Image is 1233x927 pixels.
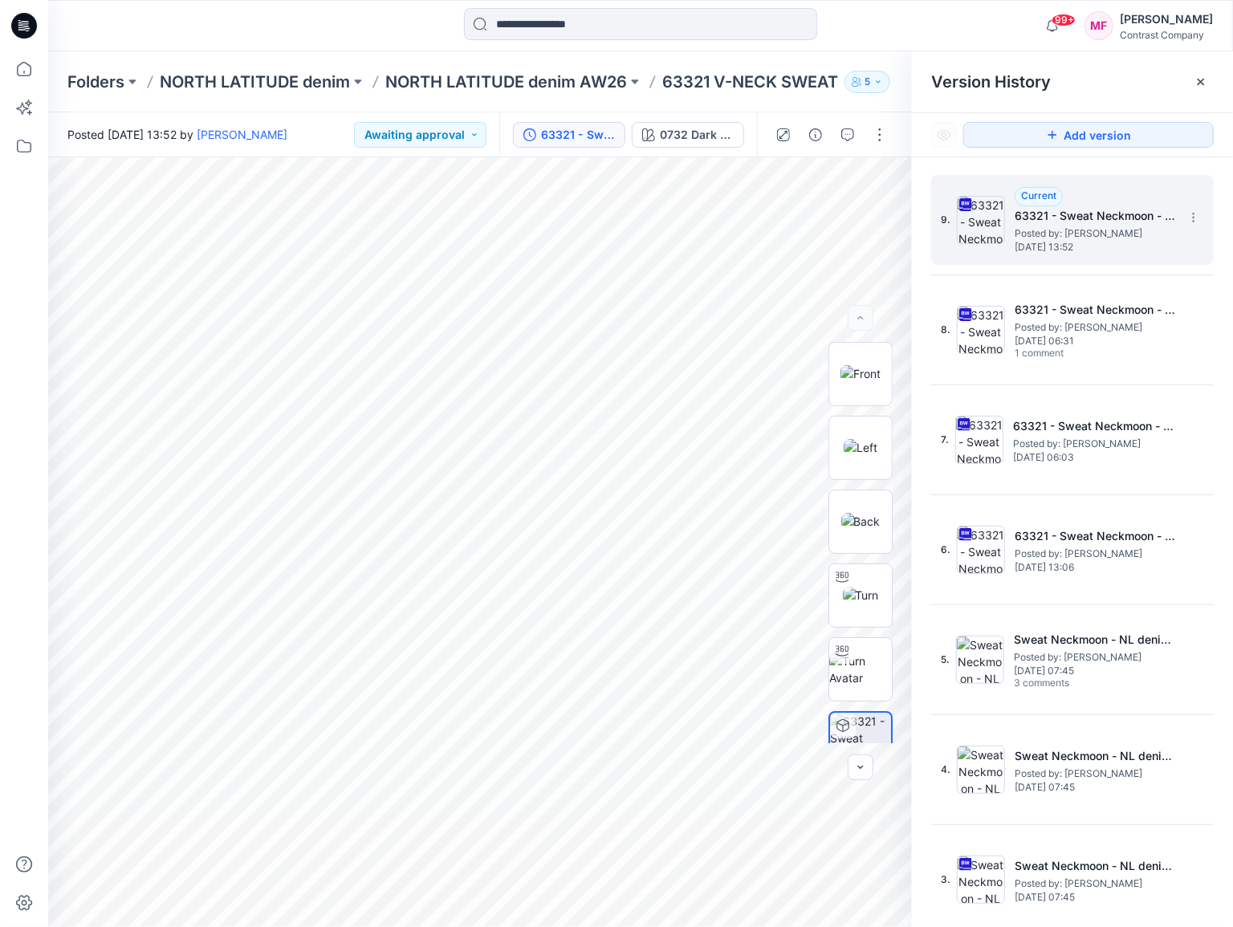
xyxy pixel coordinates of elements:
[841,513,881,530] img: Back
[1014,665,1174,677] span: [DATE] 07:45
[1194,75,1207,88] button: Close
[1120,29,1213,41] div: Contrast Company
[1015,766,1175,782] span: Posted by: Mette Fabricius Dorby
[957,856,1005,904] img: Sweat Neckmoon - NL denim - 53122 - W1 O-neck
[1052,14,1076,26] span: 99+
[1014,630,1174,649] h5: Sweat Neckmoon - NL denim - 53122
[844,71,890,93] button: 5
[1015,527,1175,546] h5: 63321 - Sweat Neckmoon - NL denim - 53122
[830,713,891,774] img: 63321 - Sweat Neckmoon - NL denim - 53122 0732 Dark sand 17-0618 TCX
[955,416,1003,464] img: 63321 - Sweat Neckmoon - NL denim - 53122
[956,636,1004,684] img: Sweat Neckmoon - NL denim - 53122
[1015,856,1175,876] h5: Sweat Neckmoon - NL denim - 53122 - W1 O-neck
[1013,436,1174,452] span: Posted by: Anni Graversen
[941,323,950,337] span: 8.
[1015,242,1175,253] span: [DATE] 13:52
[1084,11,1113,40] div: MF
[1015,335,1175,347] span: [DATE] 06:31
[941,762,950,777] span: 4.
[1015,546,1175,562] span: Posted by: Anni Graversen
[957,306,1005,354] img: 63321 - Sweat Neckmoon - NL denim - 53122
[632,122,744,148] button: 0732 Dark sand 17-0618 TCX
[941,543,950,557] span: 6.
[941,653,950,667] span: 5.
[957,196,1005,244] img: 63321 - Sweat Neckmoon - NL denim - 53122
[1015,892,1175,903] span: [DATE] 07:45
[67,71,124,93] a: Folders
[160,71,350,93] a: NORTH LATITUDE denim
[1015,782,1175,793] span: [DATE] 07:45
[1013,417,1174,436] h5: 63321 - Sweat Neckmoon - NL denim - 53122
[941,433,949,447] span: 7.
[1015,300,1175,319] h5: 63321 - Sweat Neckmoon - NL denim - 53122
[197,128,287,141] a: [PERSON_NAME]
[660,126,734,144] div: 0732 Dark sand 17-0618 TCX
[865,73,870,91] p: 5
[513,122,625,148] button: 63321 - Sweat Neckmoon - NL denim - 53122
[1015,562,1175,573] span: [DATE] 13:06
[1120,10,1213,29] div: [PERSON_NAME]
[957,746,1005,794] img: Sweat Neckmoon - NL denim - 53122
[931,122,957,148] button: Show Hidden Versions
[941,213,950,227] span: 9.
[844,439,877,456] img: Left
[1015,348,1127,360] span: 1 comment
[541,126,615,144] div: 63321 - Sweat Neckmoon - NL denim - 53122
[385,71,627,93] a: NORTH LATITUDE denim AW26
[1014,677,1126,690] span: 3 comments
[941,872,950,887] span: 3.
[1015,319,1175,335] span: Posted by: Anni Graversen
[963,122,1214,148] button: Add version
[1015,746,1175,766] h5: Sweat Neckmoon - NL denim - 53122
[1015,226,1175,242] span: Posted by: Anni Graversen
[1021,189,1056,201] span: Current
[67,126,287,143] span: Posted [DATE] 13:52 by
[1013,452,1174,463] span: [DATE] 06:03
[803,122,828,148] button: Details
[843,587,879,604] img: Turn
[829,653,892,686] img: Turn Avatar
[1015,206,1175,226] h5: 63321 - Sweat Neckmoon - NL denim - 53122
[1014,649,1174,665] span: Posted by: Mette Fabricius Dorby
[1015,876,1175,892] span: Posted by: Mette Fabricius Dorby
[662,71,838,93] p: 63321 V-NECK SWEAT
[957,526,1005,574] img: 63321 - Sweat Neckmoon - NL denim - 53122
[840,365,881,382] img: Front
[931,72,1051,91] span: Version History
